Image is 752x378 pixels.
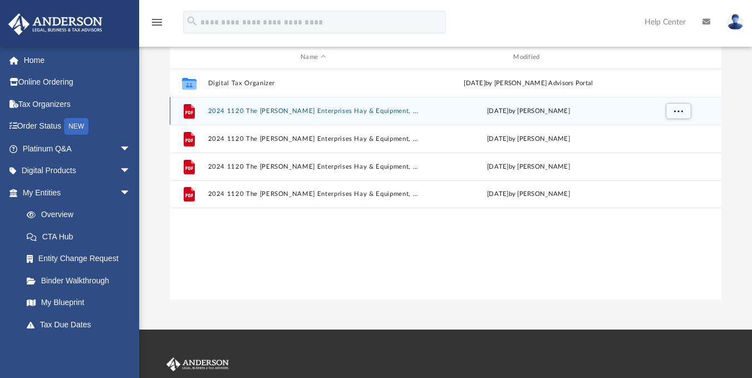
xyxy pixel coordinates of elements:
a: menu [150,21,164,29]
div: [DATE] by [PERSON_NAME] Advisors Portal [423,78,633,88]
a: Home [8,49,148,71]
span: arrow_drop_down [120,160,142,183]
div: NEW [64,118,89,135]
div: [DATE] by [PERSON_NAME] [423,106,633,116]
a: My Blueprint [16,292,142,314]
span: arrow_drop_down [120,138,142,160]
img: User Pic [727,14,744,30]
span: arrow_drop_down [120,181,142,204]
button: Digital Tax Organizer [208,79,419,86]
div: [DATE] by [PERSON_NAME] [423,189,633,199]
a: Tax Due Dates [16,313,148,336]
a: Tax Organizers [8,93,148,115]
div: Name [208,52,419,62]
a: Overview [16,204,148,226]
a: My Entitiesarrow_drop_down [8,181,148,204]
div: [DATE] by [PERSON_NAME] [423,134,633,144]
img: Anderson Advisors Platinum Portal [5,13,106,35]
button: More options [666,102,691,119]
div: grid [170,69,721,300]
a: Entity Change Request [16,248,148,270]
div: [DATE] by [PERSON_NAME] [423,161,633,171]
i: search [186,15,198,27]
a: CTA Hub [16,225,148,248]
button: 2024 1120 The [PERSON_NAME] Enterprises Hay & Equipment, Inc. - Filing Instructions.pdf [208,135,419,142]
div: id [175,52,203,62]
div: Modified [423,52,634,62]
a: Online Ordering [8,71,148,94]
img: Anderson Advisors Platinum Portal [164,357,231,372]
a: Order StatusNEW [8,115,148,138]
button: 2024 1120 The [PERSON_NAME] Enterprises Hay & Equipment, Inc. - Review Copy.pdf [208,190,419,198]
button: 2024 1120 The [PERSON_NAME] Enterprises Hay & Equipment, Inc. - Form OR-20-V Payment Voucher.pdf [208,163,419,170]
a: My Anderson Teamarrow_drop_down [8,336,142,358]
span: arrow_drop_down [120,336,142,359]
a: Binder Walkthrough [16,269,148,292]
i: menu [150,16,164,29]
a: Platinum Q&Aarrow_drop_down [8,138,148,160]
a: Digital Productsarrow_drop_down [8,160,148,182]
button: 2024 1120 The [PERSON_NAME] Enterprises Hay & Equipment, Inc. - e-file authorization - please sig... [208,107,419,114]
div: id [638,52,716,62]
